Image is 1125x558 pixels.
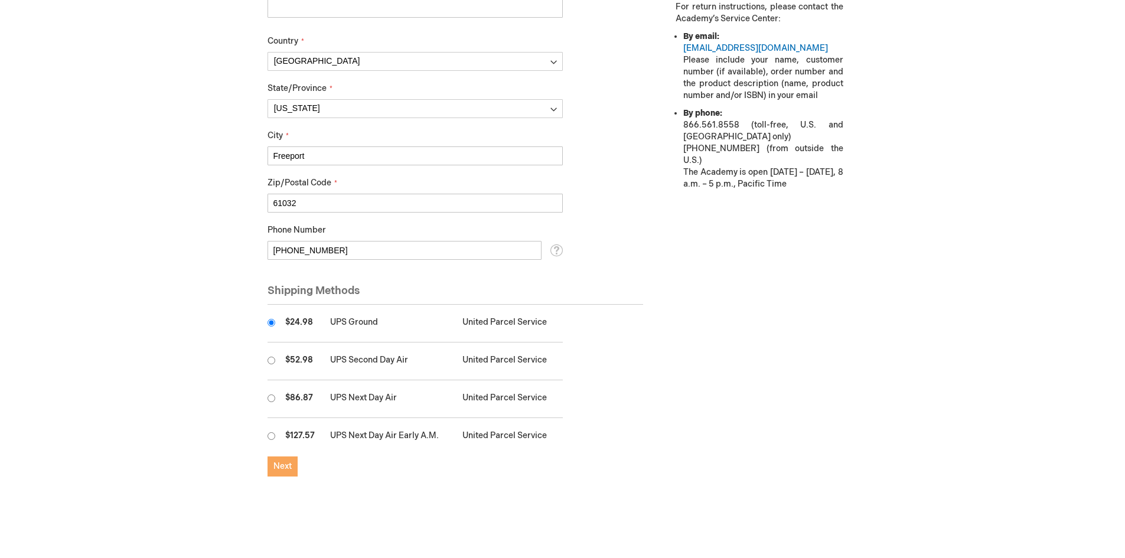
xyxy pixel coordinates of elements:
[683,31,843,102] li: Please include your name, customer number (if available), order number and the product descriptio...
[456,305,562,342] td: United Parcel Service
[268,225,326,235] span: Phone Number
[324,418,456,456] td: UPS Next Day Air Early A.M.
[285,393,313,403] span: $86.87
[683,107,843,190] li: 866.561.8558 (toll-free, U.S. and [GEOGRAPHIC_DATA] only) [PHONE_NUMBER] (from outside the U.S.) ...
[268,283,644,305] div: Shipping Methods
[268,456,298,477] button: Next
[268,130,283,141] span: City
[273,461,292,471] span: Next
[683,43,828,53] a: [EMAIL_ADDRESS][DOMAIN_NAME]
[456,418,562,456] td: United Parcel Service
[324,342,456,380] td: UPS Second Day Air
[683,31,719,41] strong: By email:
[324,380,456,418] td: UPS Next Day Air
[268,36,298,46] span: Country
[324,305,456,342] td: UPS Ground
[683,108,722,118] strong: By phone:
[285,355,313,365] span: $52.98
[268,83,327,93] span: State/Province
[676,1,843,25] p: For return instructions, please contact the Academy’s Service Center:
[285,430,315,440] span: $127.57
[456,342,562,380] td: United Parcel Service
[456,380,562,418] td: United Parcel Service
[285,317,313,327] span: $24.98
[268,178,331,188] span: Zip/Postal Code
